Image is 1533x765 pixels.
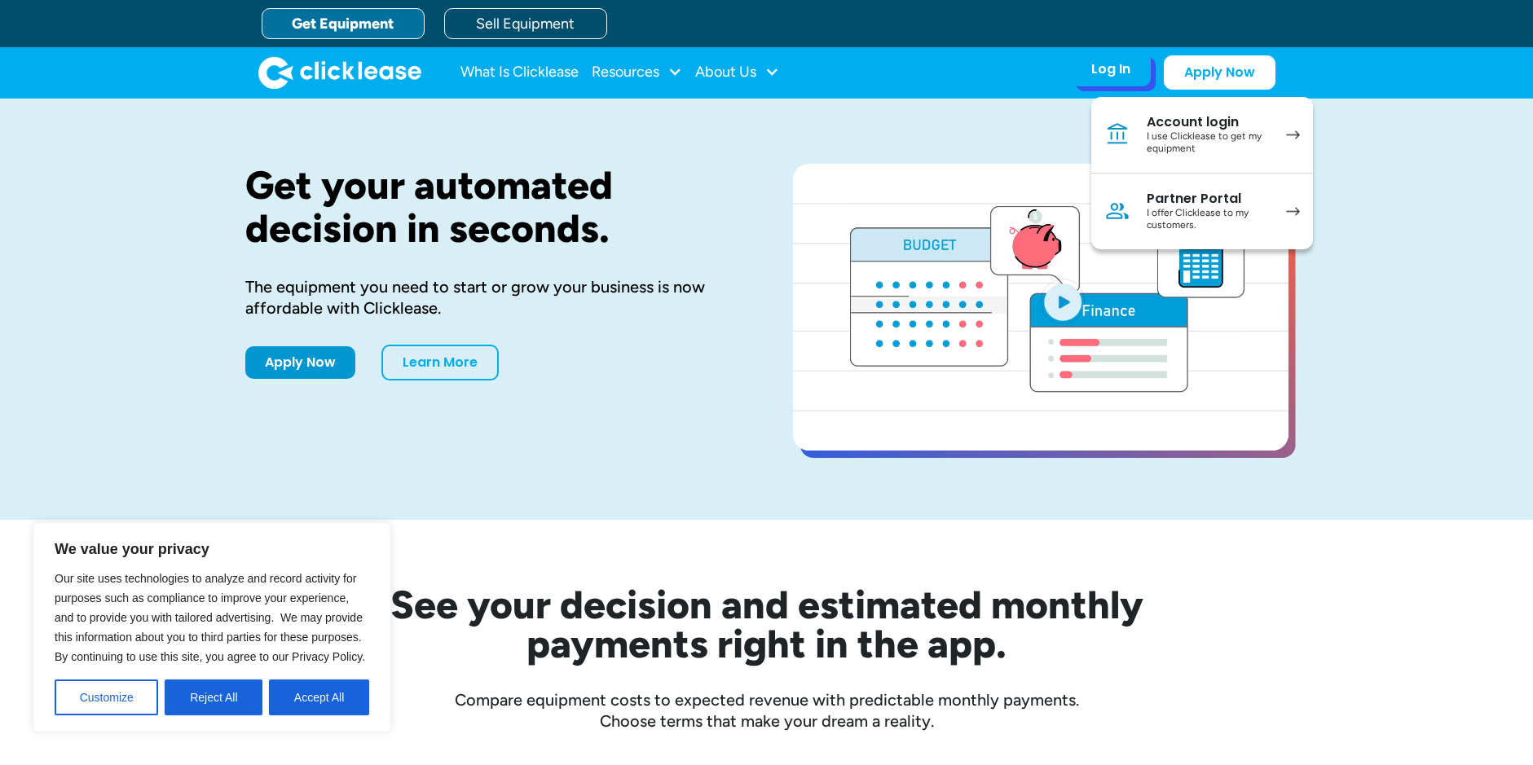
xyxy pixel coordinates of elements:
div: Partner Portal [1147,191,1270,207]
a: Partner PortalI offer Clicklease to my customers. [1091,174,1313,249]
a: Apply Now [245,346,355,379]
div: Compare equipment costs to expected revenue with predictable monthly payments. Choose terms that ... [245,689,1289,732]
div: About Us [695,56,779,89]
nav: Log In [1091,97,1313,249]
div: Log In [1091,61,1130,77]
h2: See your decision and estimated monthly payments right in the app. [311,585,1223,663]
img: Person icon [1104,198,1130,224]
img: Clicklease logo [258,56,421,89]
div: We value your privacy [33,522,391,732]
button: Customize [55,679,158,715]
a: Account loginI use Clicklease to get my equipment [1091,97,1313,174]
img: Blue play button logo on a light blue circular background [1041,279,1085,324]
div: Resources [592,56,682,89]
a: Learn More [381,345,499,380]
div: Account login [1147,114,1270,130]
a: Apply Now [1164,55,1275,90]
div: I offer Clicklease to my customers. [1147,207,1270,232]
a: Sell Equipment [444,8,607,39]
a: What Is Clicklease [460,56,579,89]
div: The equipment you need to start or grow your business is now affordable with Clicklease. [245,276,741,319]
div: I use Clicklease to get my equipment [1147,130,1270,156]
span: Our site uses technologies to analyze and record activity for purposes such as compliance to impr... [55,572,365,663]
p: We value your privacy [55,539,369,559]
img: arrow [1286,130,1300,139]
h1: Get your automated decision in seconds. [245,164,741,250]
button: Accept All [269,679,369,715]
img: Bank icon [1104,121,1130,147]
a: Get Equipment [262,8,425,39]
a: home [258,56,421,89]
a: open lightbox [793,164,1289,451]
img: arrow [1286,207,1300,216]
button: Reject All [165,679,262,715]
